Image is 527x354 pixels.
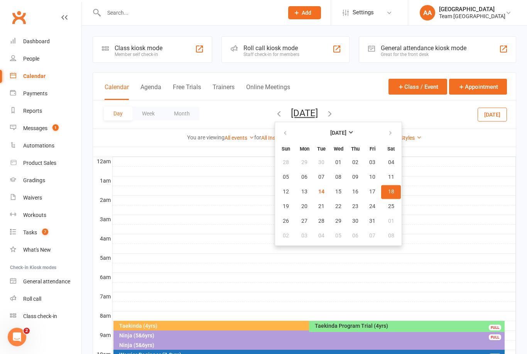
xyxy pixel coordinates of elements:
button: 04 [313,229,329,243]
span: 14 [318,189,324,195]
span: 10 [369,174,375,180]
button: 10 [364,170,380,184]
small: Saturday [387,146,395,152]
a: Roll call [10,290,81,308]
th: 3am [93,215,112,224]
div: Waivers [23,195,42,201]
th: [DATE] [112,147,516,157]
span: 08 [335,174,341,180]
button: 07 [364,229,380,243]
div: Staff check-in for members [243,52,299,57]
button: 19 [276,200,296,213]
button: 27 [296,214,312,228]
button: 11 [381,170,401,184]
a: Automations [10,137,81,154]
button: 04 [381,156,401,169]
span: 25 [388,203,394,210]
button: 28 [313,214,329,228]
span: 7 [42,229,48,235]
span: Settings [353,4,374,21]
button: Appointment [449,79,507,95]
button: 06 [296,170,312,184]
div: Class check-in [23,313,57,319]
small: Thursday [351,146,360,152]
div: Class kiosk mode [115,44,162,52]
button: 07 [313,170,329,184]
button: 05 [330,229,346,243]
a: Dashboard [10,33,81,50]
th: 1am [93,176,112,186]
button: 01 [381,214,401,228]
span: 26 [283,218,289,224]
a: Tasks 7 [10,224,81,241]
button: [DATE] [291,108,318,119]
button: 14 [313,185,329,199]
span: 1 [52,124,59,131]
span: 2 [24,328,30,334]
a: All Styles [394,135,422,141]
div: FULL [489,334,501,340]
div: [GEOGRAPHIC_DATA] [439,6,505,13]
span: 02 [352,159,358,166]
a: All Instructors [261,135,302,141]
div: Payments [23,90,47,97]
button: Agenda [140,83,161,100]
button: 15 [330,185,346,199]
button: 13 [296,185,312,199]
div: Dashboard [23,38,50,44]
button: 03 [364,156,380,169]
a: Reports [10,102,81,120]
span: 29 [301,159,307,166]
a: General attendance kiosk mode [10,273,81,290]
button: 17 [364,185,380,199]
th: 4am [93,234,112,244]
button: 06 [347,229,363,243]
button: 21 [313,200,329,213]
th: 9am [93,330,112,340]
div: General attendance [23,278,70,285]
span: 11 [388,174,394,180]
button: Online Meetings [246,83,290,100]
button: Trainers [213,83,235,100]
div: Calendar [23,73,46,79]
button: 02 [276,229,296,243]
small: Wednesday [334,146,343,152]
div: Roll call kiosk mode [243,44,299,52]
small: Sunday [282,146,290,152]
span: 06 [301,174,307,180]
span: 02 [283,233,289,239]
a: All events [225,135,254,141]
button: 08 [330,170,346,184]
strong: You are viewing [187,134,225,141]
button: 30 [347,214,363,228]
th: 7am [93,292,112,301]
div: Member self check-in [115,52,162,57]
div: Reports [23,108,42,114]
span: 30 [352,218,358,224]
div: Great for the front desk [381,52,466,57]
span: 05 [335,233,341,239]
button: 05 [276,170,296,184]
a: Messages 1 [10,120,81,137]
div: Roll call [23,296,41,302]
a: Clubworx [9,8,29,27]
div: Messages [23,125,47,131]
span: 24 [369,203,375,210]
span: 22 [335,203,341,210]
span: 07 [369,233,375,239]
div: General attendance kiosk mode [381,44,466,52]
span: 29 [335,218,341,224]
span: 01 [335,159,341,166]
span: 09 [352,174,358,180]
span: 21 [318,203,324,210]
span: 28 [283,159,289,166]
button: Calendar [105,83,129,100]
div: What's New [23,247,51,253]
button: 18 [381,185,401,199]
span: 04 [388,159,394,166]
span: 13 [301,189,307,195]
button: 29 [330,214,346,228]
button: Week [132,107,164,120]
iframe: Intercom live chat [8,328,26,346]
th: 5am [93,253,112,263]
